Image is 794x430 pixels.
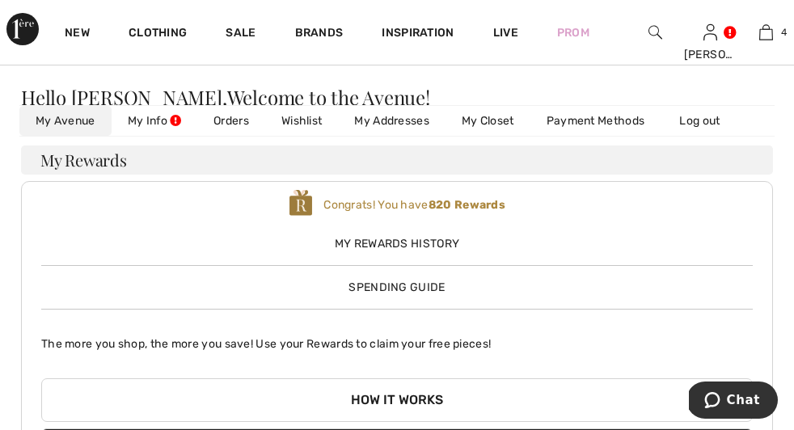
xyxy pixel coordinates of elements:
a: 4 [739,23,793,42]
iframe: Opens a widget where you can chat to one of our agents [689,382,778,422]
img: My Bag [759,23,773,42]
div: Hello [PERSON_NAME], [21,87,773,107]
a: My Addresses [338,106,446,136]
img: loyalty_logo_r.svg [289,188,313,217]
span: My Rewards History [41,235,753,252]
a: Clothing [129,26,187,43]
span: Spending Guide [348,280,445,294]
img: 1ère Avenue [6,13,39,45]
a: Orders [197,106,265,136]
span: Inspiration [382,26,454,43]
img: My Info [703,23,717,42]
a: New [65,26,90,43]
span: 4 [781,25,787,40]
span: Welcome to the Avenue! [227,87,430,107]
h3: My Rewards [21,145,773,175]
a: My Closet [446,106,530,136]
a: Live [493,24,518,41]
button: How it works [41,378,753,422]
span: My Avenue [36,112,95,129]
a: Prom [557,24,589,41]
img: search the website [648,23,662,42]
a: Wishlist [265,106,338,136]
a: Payment Methods [530,106,661,136]
a: Log out [663,106,752,136]
p: The more you shop, the more you save! Use your Rewards to claim your free pieces! [41,322,753,352]
a: Sign In [703,24,717,40]
b: 820 Rewards [429,198,505,212]
div: [PERSON_NAME] [684,46,738,63]
a: Brands [295,26,344,43]
span: Congrats! You have [323,198,505,212]
a: My Info [112,106,197,136]
a: Sale [226,26,256,43]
